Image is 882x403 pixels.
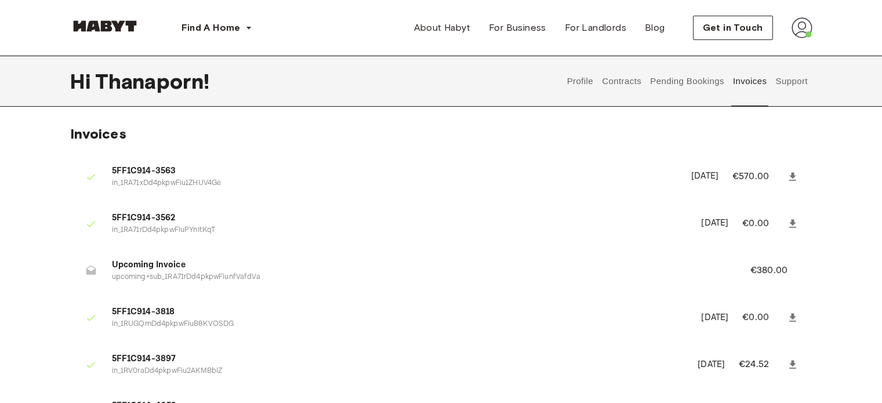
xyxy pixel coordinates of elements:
[112,259,723,272] span: Upcoming Invoice
[601,56,643,107] button: Contracts
[556,16,636,39] a: For Landlords
[112,272,723,283] p: upcoming+sub_1RA71rDd4pkpwFiunfVafdVa
[732,170,785,184] p: €570.00
[489,21,546,35] span: For Business
[182,21,241,35] span: Find A Home
[742,217,784,231] p: €0.00
[70,69,95,93] span: Hi
[698,358,725,372] p: [DATE]
[774,56,810,107] button: Support
[414,21,470,35] span: About Habyt
[693,16,773,40] button: Get in Touch
[172,16,262,39] button: Find A Home
[112,306,688,319] span: 5FF1C914-3818
[480,16,556,39] a: For Business
[70,20,140,32] img: Habyt
[731,56,768,107] button: Invoices
[405,16,480,39] a: About Habyt
[691,170,718,183] p: [DATE]
[649,56,726,107] button: Pending Bookings
[95,69,210,93] span: Thanaporn !
[112,178,678,189] p: in_1RA71xDd4pkpwFiu1ZHUV4Ge
[112,212,688,225] span: 5FF1C914-3562
[565,56,595,107] button: Profile
[565,21,626,35] span: For Landlords
[739,358,784,372] p: €24.52
[112,353,684,366] span: 5FF1C914-3897
[742,311,784,325] p: €0.00
[112,225,688,236] p: in_1RA71rDd4pkpwFiuPYnItKqT
[112,165,678,178] span: 5FF1C914-3563
[792,17,812,38] img: avatar
[70,125,126,142] span: Invoices
[636,16,674,39] a: Blog
[562,56,812,107] div: user profile tabs
[703,21,763,35] span: Get in Touch
[645,21,665,35] span: Blog
[750,264,803,278] p: €380.00
[701,217,728,230] p: [DATE]
[701,311,728,325] p: [DATE]
[112,319,688,330] p: in_1RUGQmDd4pkpwFiuB8KVOSDG
[112,366,684,377] p: in_1RV0raDd4pkpwFiu2AKMBbiZ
